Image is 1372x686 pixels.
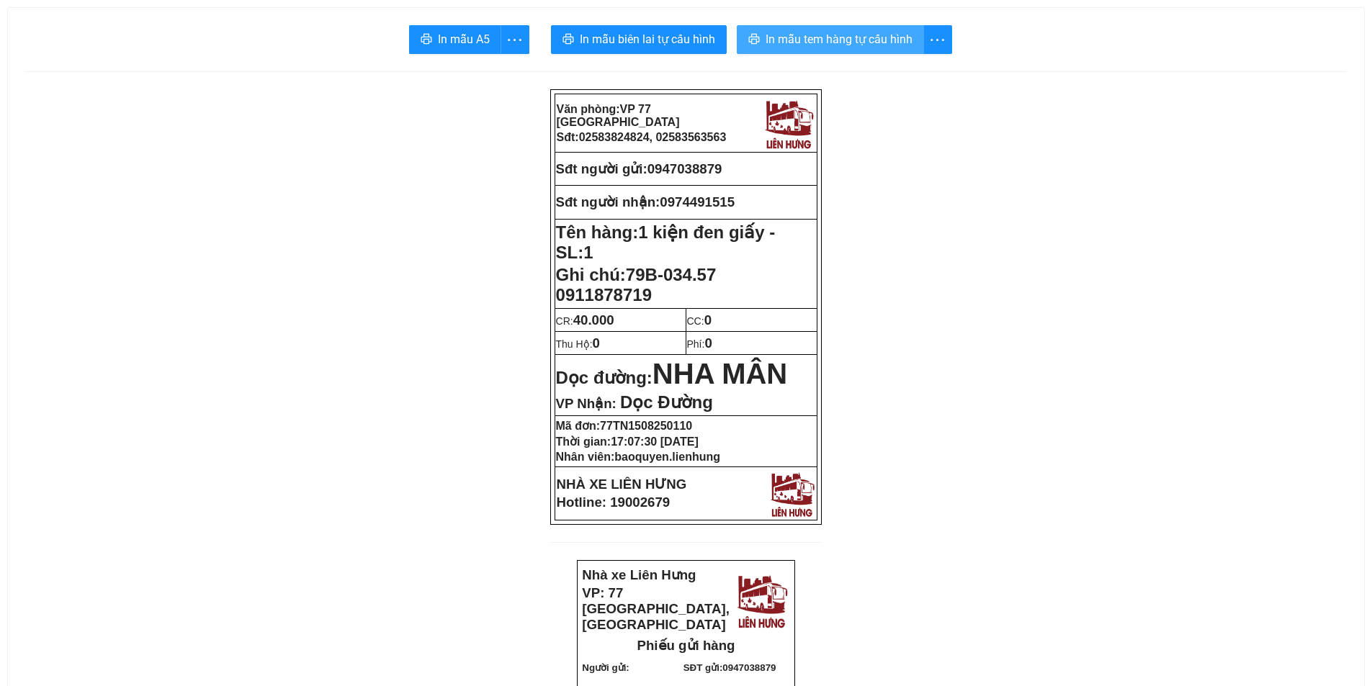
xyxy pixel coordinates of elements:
span: 0947038879 [722,662,776,673]
strong: Dọc đường: [556,368,788,387]
button: printerIn mẫu biên lai tự cấu hình [551,25,727,54]
span: 0974491515 [660,194,735,209]
strong: Nhà xe Liên Hưng [582,567,696,582]
strong: Thời gian: [556,435,699,448]
strong: Người gửi: [582,662,629,673]
strong: Tên hàng: [556,222,776,262]
span: 1 [583,243,593,262]
img: logo [761,96,816,150]
strong: Phiếu gửi hàng [637,638,735,653]
button: more [923,25,952,54]
strong: Hotline: 19002679 [557,495,671,510]
strong: NHÀ XE LIÊN HƯNG [557,477,687,492]
span: 17:07:30 [DATE] [611,435,699,448]
button: printerIn mẫu tem hàng tự cấu hình [737,25,924,54]
strong: Sđt người nhận: [556,194,660,209]
span: In mẫu biên lai tự cấu hình [580,30,715,48]
span: Ghi chú: [556,265,717,304]
span: more [501,31,529,49]
span: printer [421,33,432,47]
span: 40.000 [573,312,614,328]
span: 1 kiện đen giấy - SL: [556,222,776,262]
strong: Sđt người gửi: [556,161,647,176]
span: Phí: [687,338,712,350]
button: more [501,25,529,54]
strong: SĐT gửi: [683,662,776,673]
span: 0 [704,312,712,328]
span: 0 [704,335,712,351]
span: Dọc Đường [620,392,713,412]
span: 02583824824, 02583563563 [579,131,727,143]
strong: Sđt: [557,131,727,143]
span: NHA MÂN [653,358,787,389]
span: more [924,31,951,49]
span: 79B-034.57 0911878719 [556,265,717,304]
strong: VP: 77 [GEOGRAPHIC_DATA], [GEOGRAPHIC_DATA] [582,585,730,632]
span: printer [562,33,574,47]
img: logo [733,570,790,630]
button: printerIn mẫu A5 [409,25,501,54]
span: VP Nhận: [556,396,616,411]
span: VP 77 [GEOGRAPHIC_DATA] [557,103,680,128]
span: baoquyen.lienhung [614,451,720,463]
span: 0947038879 [647,161,722,176]
span: printer [748,33,760,47]
strong: Văn phòng: [557,103,680,128]
span: In mẫu tem hàng tự cấu hình [766,30,913,48]
strong: Nhân viên: [556,451,720,463]
span: 0 [593,335,600,351]
span: 77TN1508250110 [600,420,692,432]
img: logo [767,469,817,518]
span: CC: [687,315,712,327]
span: In mẫu A5 [438,30,490,48]
strong: Mã đơn: [556,420,693,432]
span: Thu Hộ: [556,338,600,350]
span: CR: [556,315,614,327]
